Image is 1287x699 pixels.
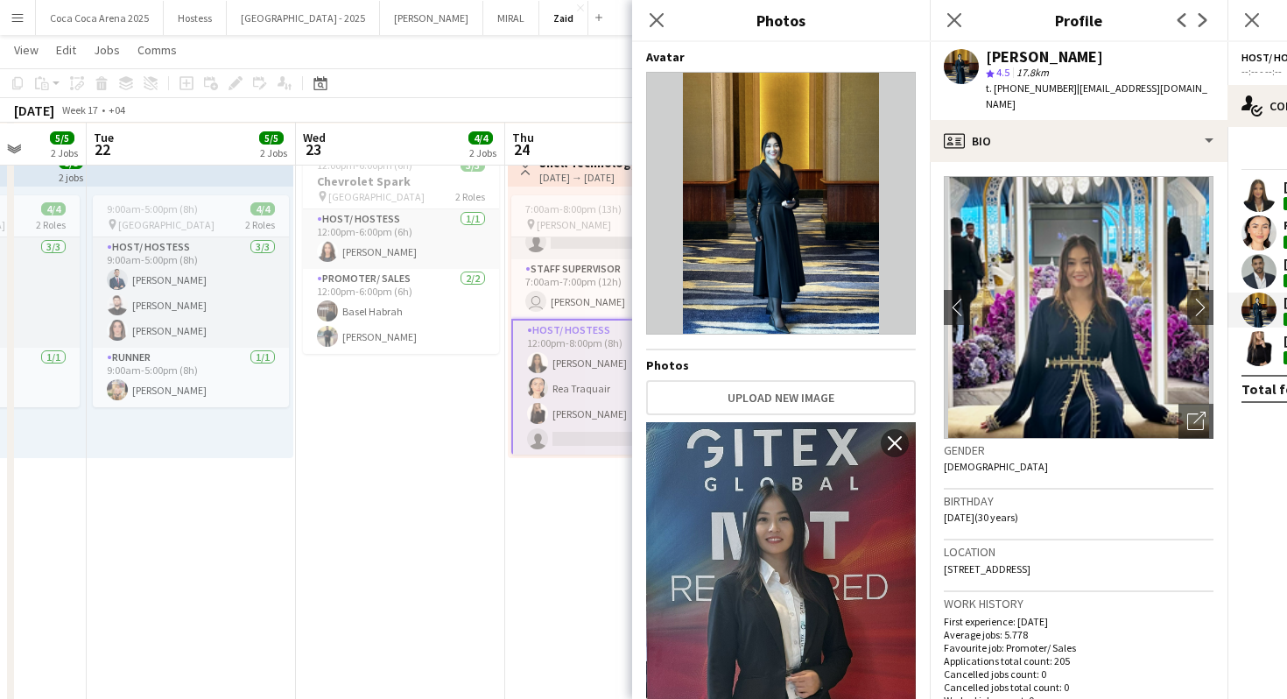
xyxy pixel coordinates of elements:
[944,667,1213,681] p: Cancelled jobs count: 0
[944,511,1018,524] span: [DATE] (30 years)
[646,357,916,373] h4: Photos
[93,195,289,407] app-job-card: 9:00am-5:00pm (8h)4/4 [GEOGRAPHIC_DATA]2 RolesHost/ Hostess3/39:00am-5:00pm (8h)[PERSON_NAME][PER...
[118,218,214,231] span: [GEOGRAPHIC_DATA]
[303,148,499,354] app-job-card: 12:00pm-6:00pm (6h)3/3Chevrolet Spark [GEOGRAPHIC_DATA]2 RolesHost/ Hostess1/112:00pm-6:00pm (6h)...
[303,130,326,145] span: Wed
[250,202,275,215] span: 4/4
[511,319,707,458] app-card-role: Host/ Hostess87A3/412:00pm-8:00pm (8h)[PERSON_NAME]Rea Traquair[PERSON_NAME]
[455,190,485,203] span: 2 Roles
[380,1,483,35] button: [PERSON_NAME]
[525,202,622,215] span: 7:00am-8:00pm (13h)
[944,493,1213,509] h3: Birthday
[483,1,539,35] button: MIRAL
[109,103,125,116] div: +04
[164,1,227,35] button: Hostess
[461,159,485,172] span: 3/3
[930,120,1227,162] div: Bio
[944,442,1213,458] h3: Gender
[511,259,707,319] app-card-role: Staff Supervisor1/17:00am-7:00pm (12h) [PERSON_NAME]
[986,81,1077,95] span: t. [PHONE_NUMBER]
[539,1,588,35] button: Zaid
[512,130,534,145] span: Thu
[646,49,916,65] h4: Avatar
[93,348,289,407] app-card-role: Runner1/19:00am-5:00pm (8h)[PERSON_NAME]
[91,139,114,159] span: 22
[539,171,670,184] div: [DATE] → [DATE]
[944,544,1213,560] h3: Location
[632,9,930,32] h3: Photos
[944,615,1213,628] p: First experience: [DATE]
[646,380,916,415] button: Upload new image
[944,641,1213,654] p: Favourite job: Promoter/ Sales
[944,654,1213,667] p: Applications total count: 205
[50,131,74,145] span: 5/5
[511,195,707,455] app-job-card: 7:00am-8:00pm (13h)6/9 [PERSON_NAME]3 Roles[PERSON_NAME] Staff Supervisor1/17:00am-7:00pm (12h) [...
[245,218,275,231] span: 2 Roles
[996,66,1009,79] span: 4.5
[49,39,83,61] a: Edit
[303,209,499,269] app-card-role: Host/ Hostess1/112:00pm-6:00pm (6h)[PERSON_NAME]
[58,103,102,116] span: Week 17
[944,562,1030,575] span: [STREET_ADDRESS]
[41,202,66,215] span: 4/4
[107,202,198,215] span: 9:00am-5:00pm (8h)
[303,269,499,354] app-card-role: Promoter/ Sales2/212:00pm-6:00pm (6h)Basel Habrah[PERSON_NAME]
[328,190,425,203] span: [GEOGRAPHIC_DATA]
[537,218,611,231] span: [PERSON_NAME]
[468,131,493,145] span: 4/4
[260,146,287,159] div: 2 Jobs
[300,139,326,159] span: 23
[94,42,120,58] span: Jobs
[944,596,1213,611] h3: Work history
[469,146,496,159] div: 2 Jobs
[59,169,83,184] div: 2 jobs
[646,72,916,335] img: Crew avatar
[986,49,1103,65] div: [PERSON_NAME]
[317,159,412,172] span: 12:00pm-6:00pm (6h)
[93,237,289,348] app-card-role: Host/ Hostess3/39:00am-5:00pm (8h)[PERSON_NAME][PERSON_NAME][PERSON_NAME]
[944,460,1048,473] span: [DEMOGRAPHIC_DATA]
[227,1,380,35] button: [GEOGRAPHIC_DATA] - 2025
[137,42,177,58] span: Comms
[7,39,46,61] a: View
[1013,66,1052,79] span: 17.8km
[510,139,534,159] span: 24
[56,42,76,58] span: Edit
[14,102,54,119] div: [DATE]
[94,130,114,145] span: Tue
[51,146,78,159] div: 2 Jobs
[36,218,66,231] span: 2 Roles
[303,173,499,189] h3: Chevrolet Spark
[944,681,1213,694] p: Cancelled jobs total count: 0
[130,39,184,61] a: Comms
[944,176,1213,439] img: Crew avatar or photo
[930,9,1227,32] h3: Profile
[87,39,127,61] a: Jobs
[259,131,284,145] span: 5/5
[1178,404,1213,439] div: Open photos pop-in
[14,42,39,58] span: View
[944,628,1213,641] p: Average jobs: 5.778
[986,81,1207,110] span: | [EMAIL_ADDRESS][DOMAIN_NAME]
[36,1,164,35] button: Coca Coca Arena 2025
